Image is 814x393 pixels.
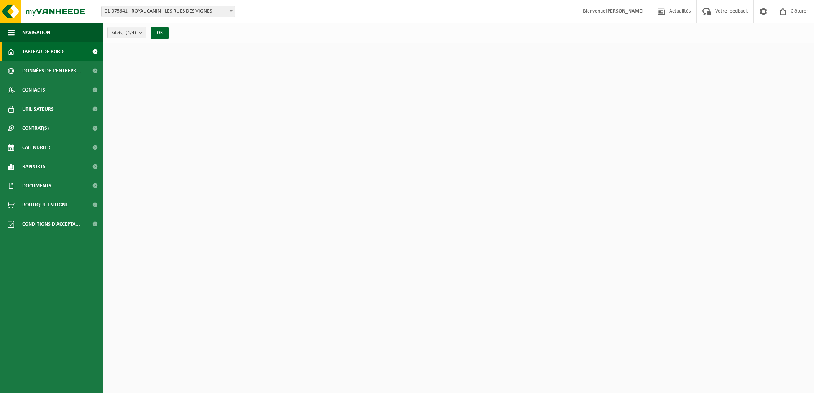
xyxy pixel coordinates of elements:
span: 01-075641 - ROYAL CANIN - LES RUES DES VIGNES [101,6,235,17]
strong: [PERSON_NAME] [606,8,644,14]
span: Utilisateurs [22,100,54,119]
span: Site(s) [112,27,136,39]
span: Rapports [22,157,46,176]
span: Documents [22,176,51,195]
span: Tableau de bord [22,42,64,61]
span: Navigation [22,23,50,42]
count: (4/4) [126,30,136,35]
span: Contacts [22,80,45,100]
button: Site(s)(4/4) [107,27,146,38]
span: Boutique en ligne [22,195,68,215]
span: Conditions d'accepta... [22,215,80,234]
button: OK [151,27,169,39]
span: 01-075641 - ROYAL CANIN - LES RUES DES VIGNES [102,6,235,17]
span: Calendrier [22,138,50,157]
span: Contrat(s) [22,119,49,138]
span: Données de l'entrepr... [22,61,81,80]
